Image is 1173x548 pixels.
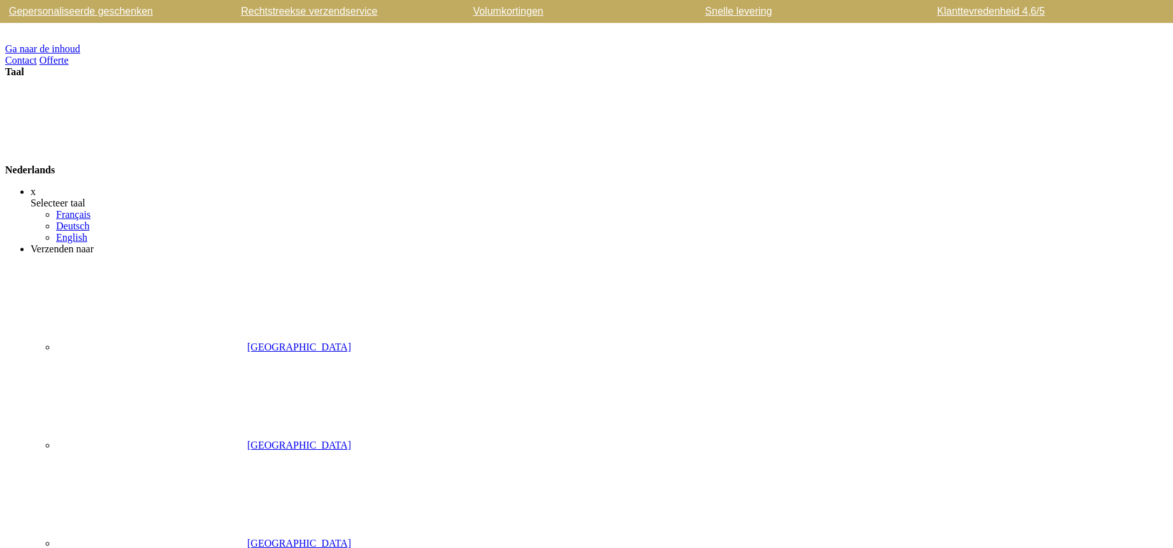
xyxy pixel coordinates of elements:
a: Klanttevredenheid 4,6/5 [935,6,1134,17]
a: Snelle levering [703,6,902,17]
div: Verzenden naar [31,243,1168,255]
a: Offerte [40,55,69,66]
a: Rechtstreekse verzendservice [238,6,438,17]
a: Volumkortingen [470,6,670,17]
span: Nederlands [5,164,55,175]
span: Taal [5,66,24,77]
a: Ga naar de inhoud [5,43,80,54]
div: x [31,186,1168,198]
a: [GEOGRAPHIC_DATA] [56,440,351,451]
a: Contact [5,55,37,66]
a: Deutsch [56,220,89,231]
a: [GEOGRAPHIC_DATA] [56,342,351,352]
a: Français [56,209,90,220]
a: Gepersonaliseerde geschenken [6,6,206,17]
a: English [56,232,87,243]
div: Selecteer taal [31,198,1168,209]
